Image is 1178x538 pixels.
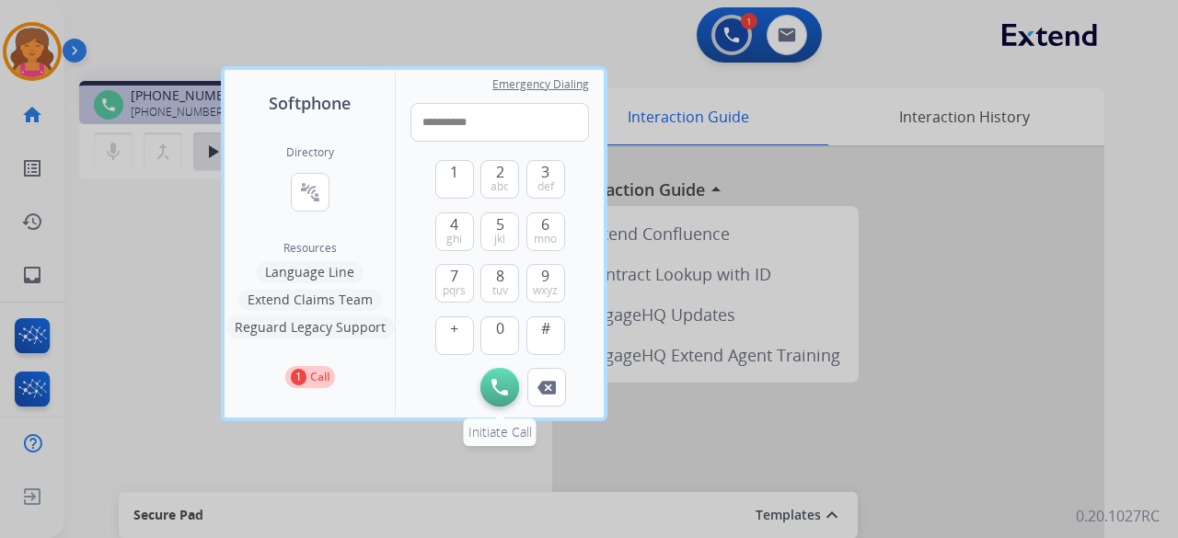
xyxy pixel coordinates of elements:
span: tuv [492,283,508,298]
span: Resources [283,241,337,256]
span: 7 [450,265,458,287]
p: 0.20.1027RC [1076,505,1160,527]
span: 5 [496,213,504,235]
span: 8 [496,265,504,287]
span: Initiate Call [468,423,532,441]
button: Extend Claims Team [238,289,382,311]
button: Language Line [256,261,364,283]
button: 6mno [526,212,565,251]
p: 1 [291,369,306,385]
span: 1 [450,161,458,183]
button: Reguard Legacy Support [225,316,395,338]
button: + [435,316,474,355]
span: abc [491,179,509,194]
span: wxyz [533,283,558,298]
span: 3 [541,161,549,183]
button: 5jkl [480,212,519,251]
h2: Directory [286,145,334,160]
span: Emergency Dialing [492,77,589,92]
button: 0 [480,316,519,355]
button: 7pqrs [435,264,474,303]
span: # [541,317,550,339]
span: 4 [450,213,458,235]
span: 0 [496,317,504,339]
span: Softphone [269,90,351,116]
button: 8tuv [480,264,519,303]
button: 1 [435,160,474,199]
span: + [450,317,458,339]
button: 2abc [480,160,519,199]
span: 9 [541,265,549,287]
button: # [526,316,565,355]
span: ghi [446,232,462,246]
button: Initiate Call [480,368,519,406]
button: 9wxyz [526,264,565,303]
span: jkl [494,232,505,246]
span: mno [534,232,557,246]
button: 3def [526,160,565,199]
mat-icon: connect_without_contact [299,181,321,203]
span: pqrs [443,283,466,298]
span: def [537,179,554,194]
button: 4ghi [435,212,474,251]
span: 6 [541,213,549,235]
p: Call [310,369,329,385]
img: call-button [537,381,556,395]
button: 1Call [285,366,335,388]
span: 2 [496,161,504,183]
img: call-button [491,379,508,395]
